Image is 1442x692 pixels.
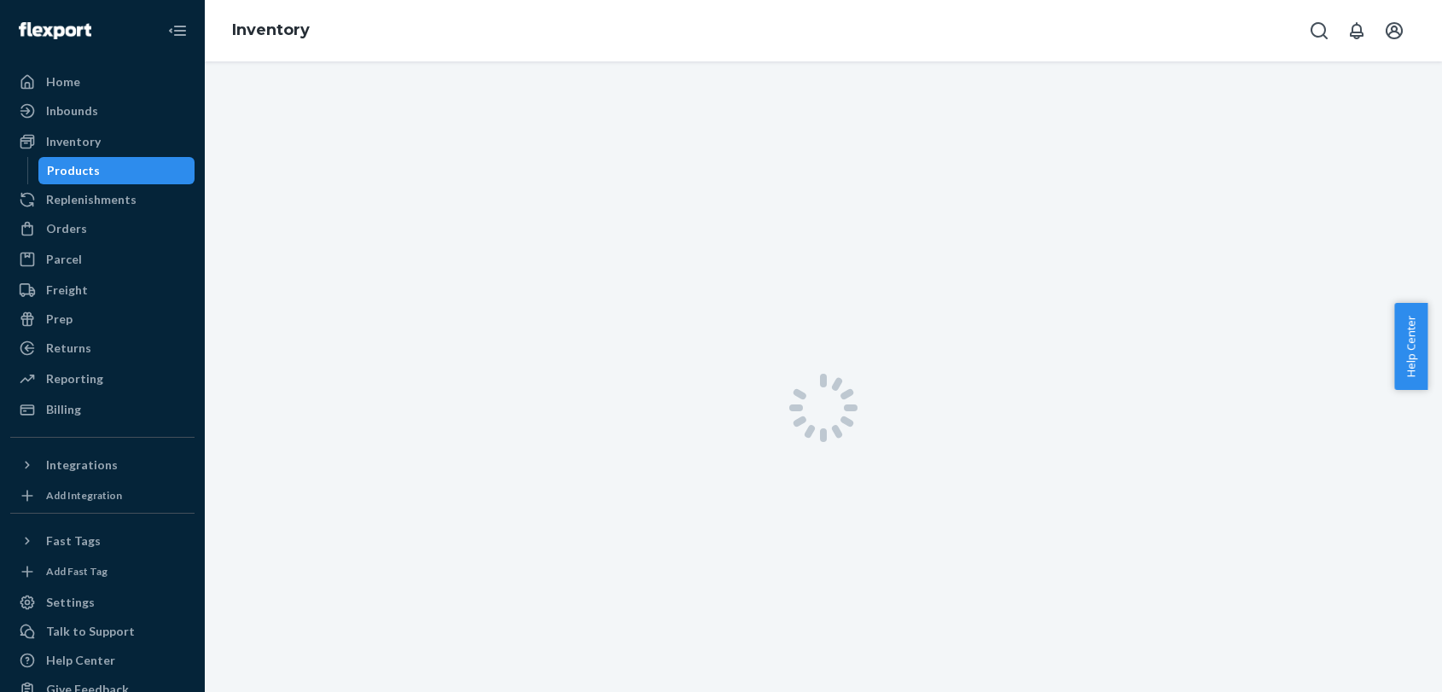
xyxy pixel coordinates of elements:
ol: breadcrumbs [218,6,323,55]
div: Products [47,162,100,179]
div: Orders [46,220,87,237]
a: Inventory [232,20,310,39]
a: Home [10,68,195,96]
div: Inbounds [46,102,98,119]
a: Freight [10,276,195,304]
div: Parcel [46,251,82,268]
a: Replenishments [10,186,195,213]
div: Reporting [46,370,103,387]
a: Billing [10,396,195,423]
button: Open Search Box [1302,14,1336,48]
div: Integrations [46,456,118,474]
a: Add Fast Tag [10,561,195,582]
div: Talk to Support [46,623,135,640]
div: Home [46,73,80,90]
a: Parcel [10,246,195,273]
a: Help Center [10,647,195,674]
a: Settings [10,589,195,616]
div: Help Center [46,652,115,669]
img: Flexport logo [19,22,91,39]
div: Returns [46,340,91,357]
button: Close Navigation [160,14,195,48]
a: Orders [10,215,195,242]
a: Talk to Support [10,618,195,645]
a: Inventory [10,128,195,155]
button: Open notifications [1340,14,1374,48]
a: Add Integration [10,486,195,506]
div: Settings [46,594,95,611]
div: Add Integration [46,488,122,503]
a: Reporting [10,365,195,393]
div: Freight [46,282,88,299]
a: Products [38,157,195,184]
div: Prep [46,311,73,328]
a: Inbounds [10,97,195,125]
button: Help Center [1394,303,1427,390]
button: Integrations [10,451,195,479]
div: Replenishments [46,191,137,208]
div: Fast Tags [46,532,101,550]
button: Fast Tags [10,527,195,555]
button: Open account menu [1377,14,1411,48]
a: Returns [10,334,195,362]
div: Billing [46,401,81,418]
div: Inventory [46,133,101,150]
a: Prep [10,305,195,333]
div: Add Fast Tag [46,564,108,579]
